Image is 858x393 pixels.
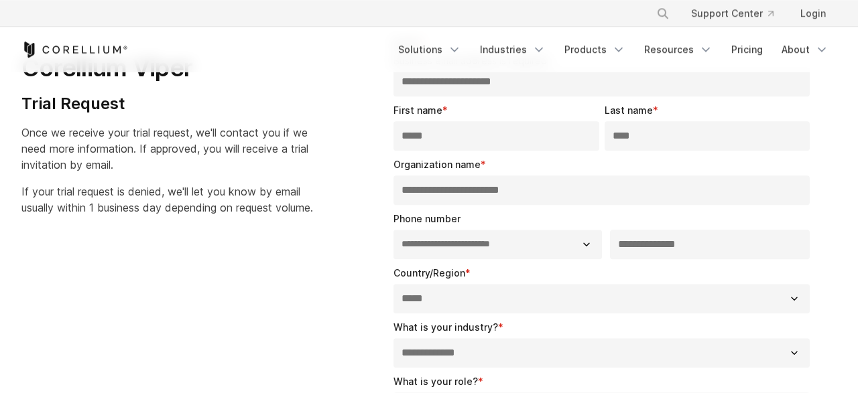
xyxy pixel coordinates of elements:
span: First name [393,104,442,116]
a: Pricing [723,37,771,62]
span: Organization name [393,159,481,170]
h4: Trial Request [21,94,313,114]
span: If your trial request is denied, we'll let you know by email usually within 1 business day depend... [21,185,313,214]
a: About [774,37,837,62]
span: Country/Region [393,267,465,279]
button: Search [651,1,675,25]
a: Products [556,37,633,62]
a: Solutions [390,37,469,62]
span: Phone number [393,213,461,224]
a: Corellium Home [21,42,128,58]
span: Last name [605,104,653,116]
a: Resources [636,37,721,62]
a: Industries [472,37,554,62]
a: Support Center [680,1,784,25]
span: What is your industry? [393,321,498,333]
span: What is your role? [393,376,478,387]
span: Once we receive your trial request, we'll contact you if we need more information. If approved, y... [21,126,308,171]
div: Navigation Menu [390,37,837,62]
div: Navigation Menu [640,1,837,25]
a: Login [790,1,837,25]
